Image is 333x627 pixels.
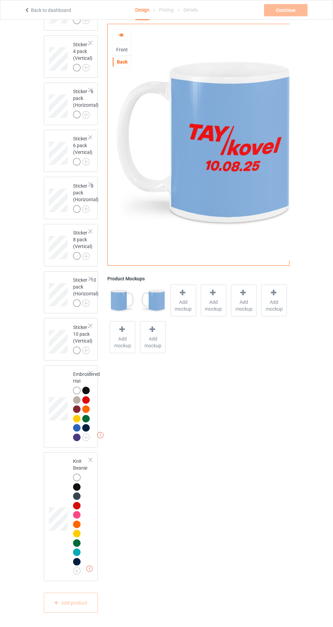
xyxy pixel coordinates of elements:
[44,271,98,314] div: Sticker - 10 pack (Horizontal)
[231,284,257,316] div: Add mockup
[86,565,93,572] img: exclamation icon
[107,275,289,282] div: Product Mockups
[82,252,90,260] img: svg+xml;base64,PD94bWwgdmVyc2lvbj0iMS4wIiBlbmNvZGluZz0iVVRGLTgiPz4KPHN2ZyB3aWR0aD0iMjJweCIgaGVpZ2...
[140,335,165,349] span: Add mockup
[262,299,286,312] span: Add mockup
[140,284,165,316] img: regular.jpg
[82,158,90,166] img: svg+xml;base64,PD94bWwgdmVyc2lvbj0iMS4wIiBlbmNvZGluZz0iVVRGLTgiPz4KPHN2ZyB3aWR0aD0iMjJweCIgaGVpZ2...
[73,229,92,259] div: Sticker - 8 pack (Vertical)
[261,284,287,316] div: Add mockup
[171,284,196,316] div: Add mockup
[113,58,131,65] div: Back
[82,205,90,213] img: svg+xml;base64,PD94bWwgdmVyc2lvbj0iMS4wIiBlbmNvZGluZz0iVVRGLTgiPz4KPHN2ZyB3aWR0aD0iMjJweCIgaGVpZ2...
[82,17,90,24] img: svg+xml;base64,PD94bWwgdmVyc2lvbj0iMS4wIiBlbmNvZGluZz0iVVRGLTgiPz4KPHN2ZyB3aWR0aD0iMjJweCIgaGVpZ2...
[82,111,90,119] img: svg+xml;base64,PD94bWwgdmVyc2lvbj0iMS4wIiBlbmNvZGluZz0iVVRGLTgiPz4KPHN2ZyB3aWR0aD0iMjJweCIgaGVpZ2...
[201,284,226,316] div: Add mockup
[73,567,81,575] img: svg+xml;base64,PD94bWwgdmVyc2lvbj0iMS4wIiBlbmNvZGluZz0iVVRGLTgiPz4KPHN2ZyB3aWR0aD0iMjJweCIgaGVpZ2...
[44,452,98,581] div: Knit Beanie
[140,321,165,353] div: Add mockup
[73,371,100,440] div: Embroidered Hat
[110,321,135,353] div: Add mockup
[44,365,98,448] div: Embroidered Hat
[82,64,90,71] img: svg+xml;base64,PD94bWwgdmVyc2lvbj0iMS4wIiBlbmNvZGluZz0iVVRGLTgiPz4KPHN2ZyB3aWR0aD0iMjJweCIgaGVpZ2...
[113,46,131,53] div: Front
[73,277,99,307] div: Sticker - 10 pack (Horizontal)
[73,324,92,354] div: Sticker - 10 pack (Vertical)
[183,0,198,19] div: Details
[231,299,256,312] span: Add mockup
[171,299,196,312] span: Add mockup
[73,135,92,165] div: Sticker - 6 pack (Vertical)
[24,7,71,13] a: Back to dashboard
[82,434,90,441] img: svg+xml;base64,PD94bWwgdmVyc2lvbj0iMS4wIiBlbmNvZGluZz0iVVRGLTgiPz4KPHN2ZyB3aWR0aD0iMjJweCIgaGVpZ2...
[110,284,135,316] img: regular.jpg
[97,432,104,438] img: exclamation icon
[159,0,174,19] div: Pricing
[73,88,99,118] div: Sticker - 6 pack (Horizontal)
[110,335,135,349] span: Add mockup
[44,318,98,361] div: Sticker - 10 pack (Vertical)
[201,299,226,312] span: Add mockup
[44,130,98,172] div: Sticker - 6 pack (Vertical)
[44,177,98,219] div: Sticker - 8 pack (Horizontal)
[82,299,90,307] img: svg+xml;base64,PD94bWwgdmVyc2lvbj0iMS4wIiBlbmNvZGluZz0iVVRGLTgiPz4KPHN2ZyB3aWR0aD0iMjJweCIgaGVpZ2...
[82,347,90,354] img: svg+xml;base64,PD94bWwgdmVyc2lvbj0iMS4wIiBlbmNvZGluZz0iVVRGLTgiPz4KPHN2ZyB3aWR0aD0iMjJweCIgaGVpZ2...
[73,182,99,212] div: Sticker - 8 pack (Horizontal)
[73,41,92,71] div: Sticker - 4 pack (Vertical)
[73,458,89,572] div: Knit Beanie
[44,224,98,266] div: Sticker - 8 pack (Vertical)
[44,35,98,78] div: Sticker - 4 pack (Vertical)
[135,0,150,20] div: Design
[44,83,98,125] div: Sticker - 6 pack (Horizontal)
